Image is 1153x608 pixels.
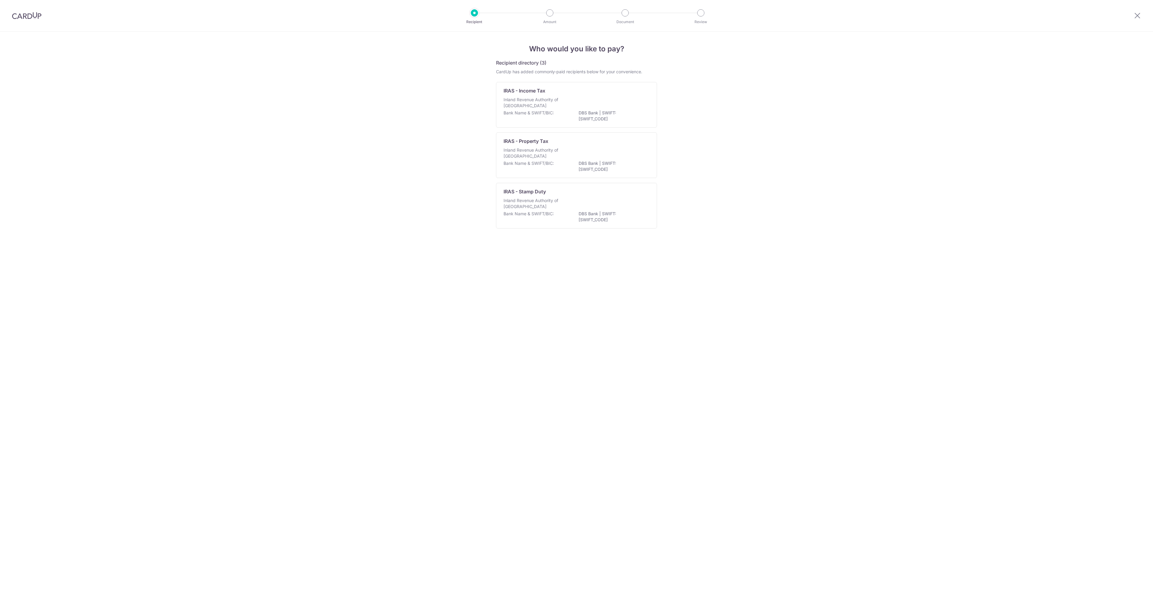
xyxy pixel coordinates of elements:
p: Amount [528,19,572,25]
p: IRAS - Property Tax [504,138,548,145]
p: DBS Bank | SWIFT: [SWIFT_CODE] [579,160,646,172]
p: Bank Name & SWIFT/BIC: [504,160,554,166]
p: DBS Bank | SWIFT: [SWIFT_CODE] [579,211,646,223]
p: IRAS - Income Tax [504,87,545,94]
p: IRAS - Stamp Duty [504,188,546,195]
p: Bank Name & SWIFT/BIC: [504,110,554,116]
p: Inland Revenue Authority of [GEOGRAPHIC_DATA] [504,147,567,159]
h5: Recipient directory (3) [496,59,546,66]
h4: Who would you like to pay? [496,44,657,54]
p: Bank Name & SWIFT/BIC: [504,211,554,217]
p: DBS Bank | SWIFT: [SWIFT_CODE] [579,110,646,122]
p: Review [679,19,723,25]
img: CardUp [12,12,41,19]
div: CardUp has added commonly-paid recipients below for your convenience. [496,69,657,75]
p: Inland Revenue Authority of [GEOGRAPHIC_DATA] [504,97,567,109]
p: Recipient [452,19,497,25]
p: Document [603,19,647,25]
p: Inland Revenue Authority of [GEOGRAPHIC_DATA] [504,198,567,210]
